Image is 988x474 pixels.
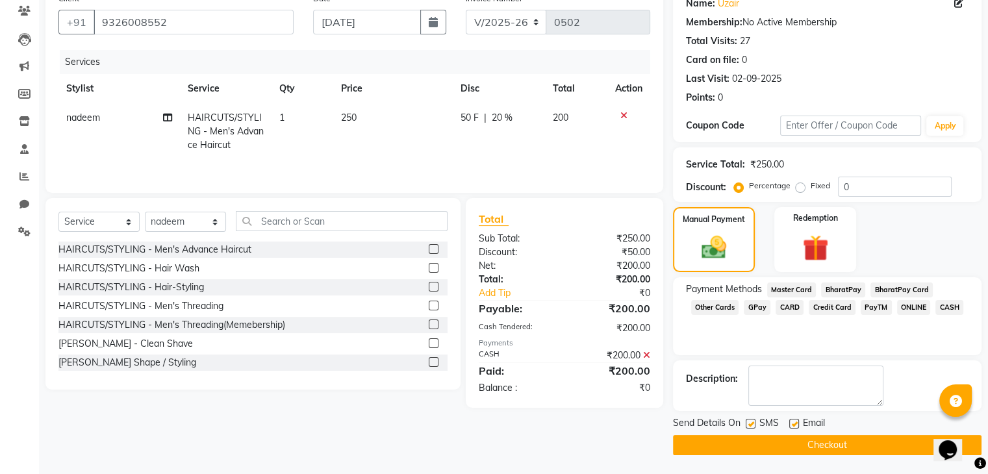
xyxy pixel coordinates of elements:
[236,211,448,231] input: Search or Scan
[686,16,742,29] div: Membership:
[564,259,660,273] div: ₹200.00
[744,300,770,315] span: GPay
[686,16,969,29] div: No Active Membership
[469,381,564,395] div: Balance :
[66,112,100,123] span: nadeem
[861,300,892,315] span: PayTM
[60,50,660,74] div: Services
[469,363,564,379] div: Paid:
[58,356,196,369] div: [PERSON_NAME] Shape / Styling
[58,74,180,103] th: Stylist
[484,111,487,125] span: |
[683,214,745,225] label: Manual Payment
[469,259,564,273] div: Net:
[870,282,933,297] span: BharatPay Card
[58,281,204,294] div: HAIRCUTS/STYLING - Hair-Styling
[188,112,264,151] span: HAIRCUTS/STYLING - Men's Advance Haircut
[469,245,564,259] div: Discount:
[58,10,95,34] button: +91
[686,53,739,67] div: Card on file:
[821,282,865,297] span: BharatPay
[333,74,453,103] th: Price
[767,282,817,297] span: Master Card
[750,158,784,171] div: ₹250.00
[479,338,650,349] div: Payments
[341,112,357,123] span: 250
[740,34,750,48] div: 27
[469,273,564,286] div: Total:
[686,372,738,386] div: Description:
[759,416,779,432] span: SMS
[469,232,564,245] div: Sub Total:
[58,262,199,275] div: HAIRCUTS/STYLING - Hair Wash
[564,245,660,259] div: ₹50.00
[686,181,726,194] div: Discount:
[607,74,650,103] th: Action
[686,158,745,171] div: Service Total:
[272,74,333,103] th: Qty
[492,111,513,125] span: 20 %
[564,363,660,379] div: ₹200.00
[718,91,723,105] div: 0
[926,116,963,136] button: Apply
[776,300,804,315] span: CARD
[811,180,830,192] label: Fixed
[686,282,762,296] span: Payment Methods
[564,232,660,245] div: ₹250.00
[742,53,747,67] div: 0
[732,72,781,86] div: 02-09-2025
[479,212,509,226] span: Total
[469,301,564,316] div: Payable:
[469,321,564,335] div: Cash Tendered:
[545,74,607,103] th: Total
[686,91,715,105] div: Points:
[469,349,564,362] div: CASH
[935,300,963,315] span: CASH
[686,34,737,48] div: Total Visits:
[780,116,922,136] input: Enter Offer / Coupon Code
[580,286,659,300] div: ₹0
[794,232,837,264] img: _gift.svg
[58,337,193,351] div: [PERSON_NAME] - Clean Shave
[469,286,580,300] a: Add Tip
[58,299,223,313] div: HAIRCUTS/STYLING - Men's Threading
[564,273,660,286] div: ₹200.00
[461,111,479,125] span: 50 F
[453,74,545,103] th: Disc
[809,300,855,315] span: Credit Card
[58,243,251,256] div: HAIRCUTS/STYLING - Men's Advance Haircut
[564,301,660,316] div: ₹200.00
[673,435,982,455] button: Checkout
[673,416,741,432] span: Send Details On
[180,74,272,103] th: Service
[553,112,568,123] span: 200
[686,72,729,86] div: Last Visit:
[279,112,285,123] span: 1
[564,381,660,395] div: ₹0
[58,318,285,332] div: HAIRCUTS/STYLING - Men's Threading(Memebership)
[691,300,739,315] span: Other Cards
[564,349,660,362] div: ₹200.00
[793,212,838,224] label: Redemption
[686,119,780,132] div: Coupon Code
[694,233,734,262] img: _cash.svg
[564,321,660,335] div: ₹200.00
[749,180,791,192] label: Percentage
[933,422,975,461] iframe: chat widget
[897,300,931,315] span: ONLINE
[803,416,825,432] span: Email
[94,10,294,34] input: Search by Name/Mobile/Email/Code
